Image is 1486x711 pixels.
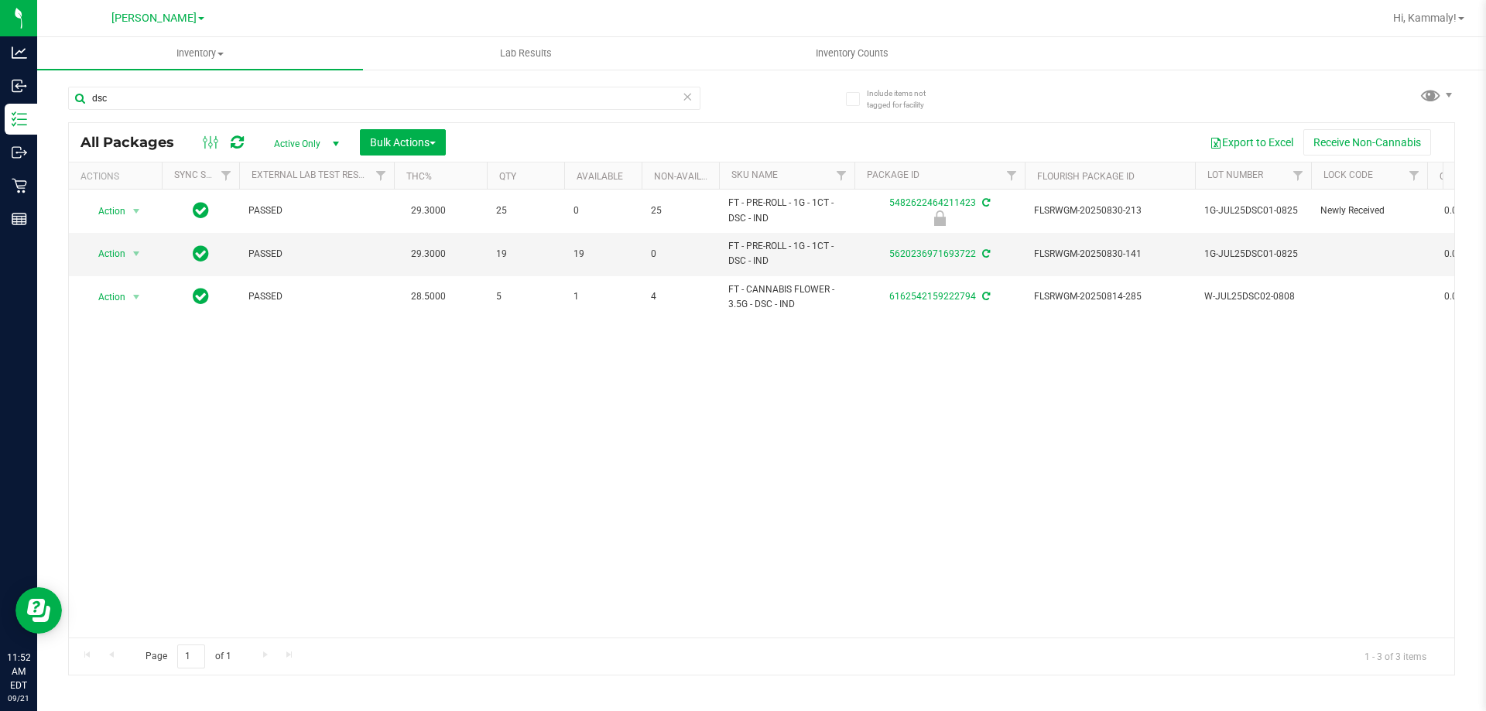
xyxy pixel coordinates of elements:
inline-svg: Outbound [12,145,27,160]
span: 0 [574,203,632,218]
a: Lot Number [1207,169,1263,180]
span: Lab Results [479,46,573,60]
a: Filter [1402,162,1427,189]
span: Inventory [37,46,363,60]
span: Include items not tagged for facility [867,87,944,111]
span: 25 [651,203,710,218]
a: Filter [999,162,1025,189]
p: 11:52 AM EDT [7,651,30,692]
span: Newly Received [1320,203,1418,218]
button: Export to Excel [1200,129,1303,156]
span: Action [84,286,126,308]
span: 0 [651,247,710,261]
span: Sync from Compliance System [980,248,990,259]
span: FT - CANNABIS FLOWER - 3.5G - DSC - IND [728,282,845,312]
inline-svg: Retail [12,178,27,193]
span: select [127,286,146,308]
inline-svg: Reports [12,211,27,227]
span: 1G-JUL25DSC01-0825 [1204,247,1302,261]
a: Non-Available [654,171,723,182]
a: Inventory Counts [689,37,1015,70]
inline-svg: Inventory [12,111,27,127]
a: Qty [499,171,516,182]
span: PASSED [248,289,385,304]
a: Package ID [867,169,919,180]
span: 29.3000 [403,243,454,265]
span: 19 [496,247,555,261]
a: SKU Name [731,169,778,180]
button: Bulk Actions [360,129,446,156]
span: Inventory Counts [795,46,909,60]
span: W-JUL25DSC02-0808 [1204,289,1302,304]
span: PASSED [248,203,385,218]
span: select [127,200,146,222]
a: Filter [829,162,854,189]
a: Lab Results [363,37,689,70]
span: FLSRWGM-20250830-141 [1034,247,1186,261]
a: Available [577,171,623,182]
span: Clear [682,87,693,107]
a: Filter [214,162,239,189]
a: Filter [1286,162,1311,189]
a: Inventory [37,37,363,70]
inline-svg: Analytics [12,45,27,60]
span: 1 [574,289,632,304]
span: 0.0000 [1436,243,1481,265]
a: External Lab Test Result [252,169,373,180]
a: 6162542159222794 [889,291,976,302]
span: select [127,243,146,265]
span: Page of 1 [132,644,244,668]
span: 28.5000 [403,285,454,308]
iframe: Resource center [15,587,62,634]
div: Newly Received [852,210,1027,226]
a: CBD% [1440,171,1464,182]
span: 1G-JUL25DSC01-0825 [1204,203,1302,218]
span: Sync from Compliance System [980,291,990,302]
span: [PERSON_NAME] [111,12,197,25]
div: Actions [80,171,156,182]
input: 1 [177,644,205,668]
span: In Sync [193,200,209,221]
a: Flourish Package ID [1037,171,1135,182]
span: All Packages [80,134,190,151]
span: 5 [496,289,555,304]
span: 0.0000 [1436,200,1481,222]
span: 29.3000 [403,200,454,222]
inline-svg: Inbound [12,78,27,94]
span: Bulk Actions [370,136,436,149]
span: 0.0000 [1436,285,1481,308]
span: FLSRWGM-20250814-285 [1034,289,1186,304]
span: FT - PRE-ROLL - 1G - 1CT - DSC - IND [728,196,845,225]
button: Receive Non-Cannabis [1303,129,1431,156]
span: 25 [496,203,555,218]
span: 1 - 3 of 3 items [1352,644,1439,668]
p: 09/21 [7,692,30,704]
a: 5620236971693722 [889,248,976,259]
span: PASSED [248,247,385,261]
a: Lock Code [1323,169,1373,180]
input: Search Package ID, Item Name, SKU, Lot or Part Number... [68,87,700,110]
span: In Sync [193,285,209,307]
span: 19 [574,247,632,261]
a: Filter [368,162,394,189]
span: Sync from Compliance System [980,197,990,208]
a: Sync Status [174,169,234,180]
span: In Sync [193,243,209,265]
span: Action [84,200,126,222]
span: Hi, Kammaly! [1393,12,1457,24]
span: FT - PRE-ROLL - 1G - 1CT - DSC - IND [728,239,845,268]
a: 5482622464211423 [889,197,976,208]
span: FLSRWGM-20250830-213 [1034,203,1186,218]
span: 4 [651,289,710,304]
span: Action [84,243,126,265]
a: THC% [406,171,432,182]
